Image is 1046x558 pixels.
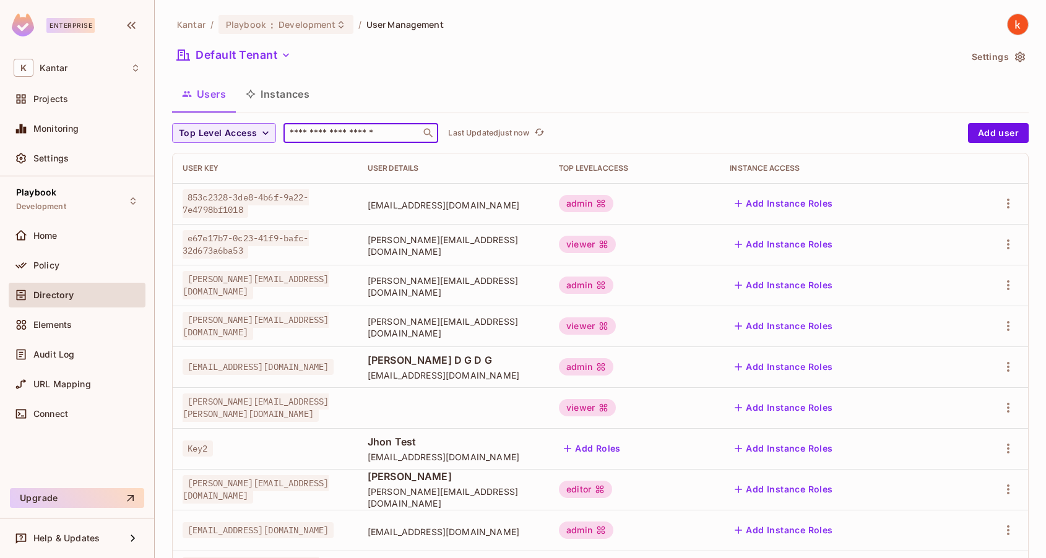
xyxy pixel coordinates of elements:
[559,317,616,335] div: viewer
[368,435,539,449] span: Jhon Test
[16,202,66,212] span: Development
[532,126,547,140] button: refresh
[559,163,710,173] div: Top Level Access
[529,126,547,140] span: Click to refresh data
[183,440,213,457] span: Key2
[33,320,72,330] span: Elements
[368,315,539,339] span: [PERSON_NAME][EMAIL_ADDRESS][DOMAIN_NAME]
[730,479,837,499] button: Add Instance Roles
[40,63,67,73] span: Workspace: Kantar
[368,353,539,367] span: [PERSON_NAME] D G D G
[183,271,329,299] span: [PERSON_NAME][EMAIL_ADDRESS][DOMAIN_NAME]
[559,522,613,539] div: admin
[33,124,79,134] span: Monitoring
[172,79,236,109] button: Users
[730,234,837,254] button: Add Instance Roles
[730,275,837,295] button: Add Instance Roles
[358,19,361,30] li: /
[226,19,266,30] span: Playbook
[33,153,69,163] span: Settings
[279,19,335,30] span: Development
[368,275,539,298] span: [PERSON_NAME][EMAIL_ADDRESS][DOMAIN_NAME]
[368,470,539,483] span: [PERSON_NAME]
[179,126,257,141] span: Top Level Access
[33,350,74,359] span: Audit Log
[368,163,539,173] div: User Details
[559,399,616,416] div: viewer
[968,123,1029,143] button: Add user
[16,187,56,197] span: Playbook
[236,79,319,109] button: Instances
[730,439,837,458] button: Add Instance Roles
[33,260,59,270] span: Policy
[270,20,274,30] span: :
[559,195,613,212] div: admin
[10,488,144,508] button: Upgrade
[33,231,58,241] span: Home
[183,163,348,173] div: User Key
[46,18,95,33] div: Enterprise
[33,94,68,104] span: Projects
[183,230,309,259] span: e67e17b7-0c23-41f9-bafc-32d673a6ba53
[183,522,334,538] span: [EMAIL_ADDRESS][DOMAIN_NAME]
[33,533,100,543] span: Help & Updates
[534,127,545,139] span: refresh
[559,481,612,498] div: editor
[368,234,539,257] span: [PERSON_NAME][EMAIL_ADDRESS][DOMAIN_NAME]
[730,520,837,540] button: Add Instance Roles
[12,14,34,36] img: SReyMgAAAABJRU5ErkJggg==
[1008,14,1028,35] img: kumareshan natarajan
[967,47,1029,67] button: Settings
[210,19,214,30] li: /
[730,357,837,377] button: Add Instance Roles
[559,358,613,376] div: admin
[14,59,33,77] span: K
[368,369,539,381] span: [EMAIL_ADDRESS][DOMAIN_NAME]
[183,189,309,218] span: 853c2328-3de8-4b6f-9a22-7e4798bf1018
[559,439,626,458] button: Add Roles
[559,236,616,253] div: viewer
[730,163,945,173] div: Instance Access
[730,194,837,213] button: Add Instance Roles
[172,123,276,143] button: Top Level Access
[368,451,539,463] span: [EMAIL_ADDRESS][DOMAIN_NAME]
[183,475,329,504] span: [PERSON_NAME][EMAIL_ADDRESS][DOMAIN_NAME]
[33,379,91,389] span: URL Mapping
[177,19,205,30] span: the active workspace
[33,409,68,419] span: Connect
[368,199,539,211] span: [EMAIL_ADDRESS][DOMAIN_NAME]
[730,316,837,336] button: Add Instance Roles
[730,398,837,418] button: Add Instance Roles
[183,359,334,375] span: [EMAIL_ADDRESS][DOMAIN_NAME]
[183,393,329,422] span: [PERSON_NAME][EMAIL_ADDRESS][PERSON_NAME][DOMAIN_NAME]
[183,312,329,340] span: [PERSON_NAME][EMAIL_ADDRESS][DOMAIN_NAME]
[448,128,529,138] p: Last Updated just now
[33,290,74,300] span: Directory
[172,45,296,65] button: Default Tenant
[366,19,444,30] span: User Management
[368,526,539,538] span: [EMAIL_ADDRESS][DOMAIN_NAME]
[368,486,539,509] span: [PERSON_NAME][EMAIL_ADDRESS][DOMAIN_NAME]
[559,277,613,294] div: admin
